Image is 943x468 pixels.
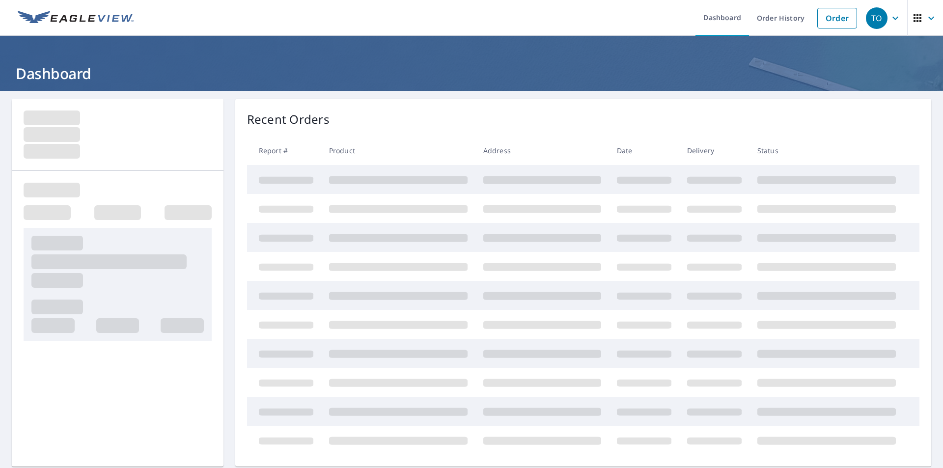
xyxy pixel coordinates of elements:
img: EV Logo [18,11,134,26]
th: Status [749,136,904,165]
th: Date [609,136,679,165]
div: TO [866,7,888,29]
a: Order [817,8,857,28]
th: Report # [247,136,321,165]
h1: Dashboard [12,63,931,83]
th: Product [321,136,475,165]
p: Recent Orders [247,110,330,128]
th: Address [475,136,609,165]
th: Delivery [679,136,749,165]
